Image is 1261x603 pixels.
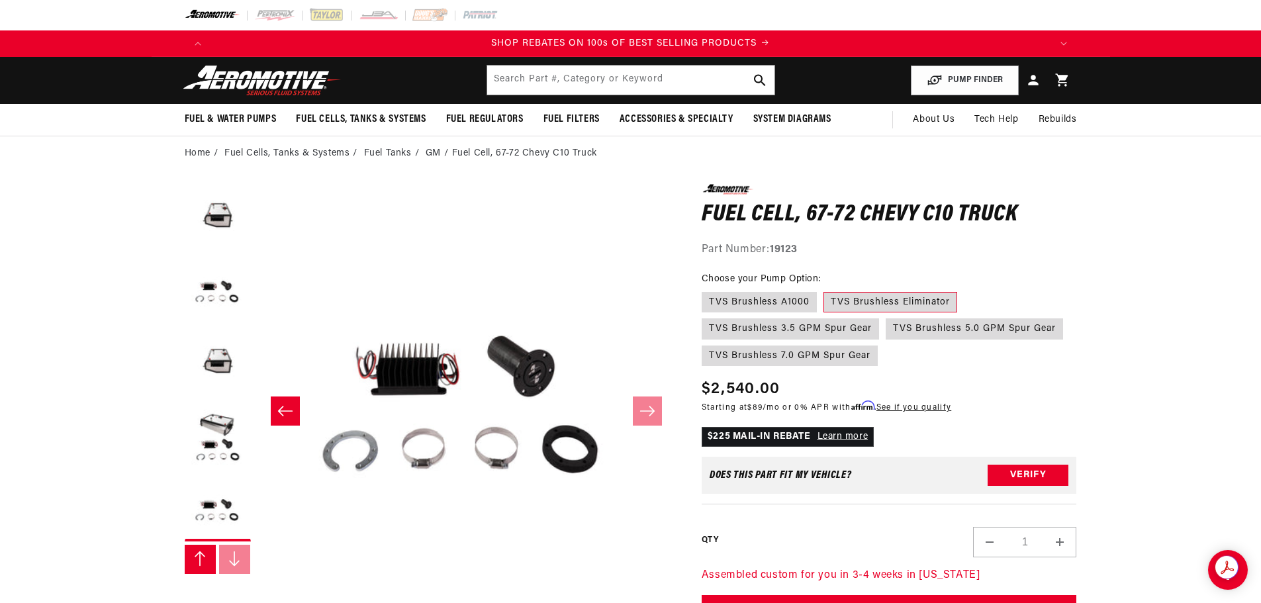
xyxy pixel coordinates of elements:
[185,257,251,323] button: Load image 4 in gallery view
[491,38,757,48] span: SHOP REBATES ON 100s OF BEST SELLING PRODUCTS
[543,113,600,126] span: Fuel Filters
[702,377,780,401] span: $2,540.00
[271,396,300,426] button: Slide left
[436,104,534,135] summary: Fuel Regulators
[185,475,251,541] button: Load image 7 in gallery view
[185,146,210,161] a: Home
[988,465,1068,486] button: Verify
[702,318,879,340] label: TVS Brushless 3.5 GPM Spur Gear
[747,404,763,412] span: $89
[633,396,662,426] button: Slide right
[964,104,1028,136] summary: Tech Help
[702,205,1077,226] h1: Fuel Cell, 67-72 Chevy C10 Truck
[446,113,524,126] span: Fuel Regulators
[702,401,951,414] p: Starting at /mo or 0% APR with .
[823,292,957,313] label: TVS Brushless Eliminator
[710,470,852,481] div: Does This part fit My vehicle?
[702,427,874,447] p: $225 MAIL-IN REBATE
[770,244,798,255] strong: 19123
[911,66,1019,95] button: PUMP FINDER
[185,184,251,250] button: Load image 3 in gallery view
[876,404,951,412] a: See if you qualify - Learn more about Affirm Financing (opens in modal)
[219,545,251,574] button: Slide right
[426,146,441,161] a: GM
[185,146,1077,161] nav: breadcrumbs
[702,535,718,546] label: QTY
[224,146,361,161] li: Fuel Cells, Tanks & Systems
[702,242,1077,259] div: Part Number:
[185,545,216,574] button: Slide left
[702,272,822,286] legend: Choose your Pump Option:
[211,36,1051,51] div: Announcement
[702,567,1077,584] p: Assembled custom for you in 3-4 weeks in [US_STATE]
[175,104,287,135] summary: Fuel & Water Pumps
[1029,104,1087,136] summary: Rebuilds
[364,146,412,161] a: Fuel Tanks
[152,30,1110,57] slideshow-component: Translation missing: en.sections.announcements.announcement_bar
[185,330,251,396] button: Load image 5 in gallery view
[185,30,211,57] button: Translation missing: en.sections.announcements.previous_announcement
[817,432,868,441] a: Learn more
[1051,30,1077,57] button: Translation missing: en.sections.announcements.next_announcement
[452,146,597,161] li: Fuel Cell, 67-72 Chevy C10 Truck
[974,113,1018,127] span: Tech Help
[534,104,610,135] summary: Fuel Filters
[185,402,251,469] button: Load image 6 in gallery view
[286,104,436,135] summary: Fuel Cells, Tanks & Systems
[886,318,1063,340] label: TVS Brushless 5.0 GPM Spur Gear
[702,292,817,313] label: TVS Brushless A1000
[211,36,1051,51] a: SHOP REBATES ON 100s OF BEST SELLING PRODUCTS
[296,113,426,126] span: Fuel Cells, Tanks & Systems
[1039,113,1077,127] span: Rebuilds
[745,66,774,95] button: search button
[185,113,277,126] span: Fuel & Water Pumps
[487,66,774,95] input: Search by Part Number, Category or Keyword
[913,115,955,124] span: About Us
[610,104,743,135] summary: Accessories & Specialty
[702,346,878,367] label: TVS Brushless 7.0 GPM Spur Gear
[179,65,345,96] img: Aeromotive
[851,400,874,410] span: Affirm
[211,36,1051,51] div: 3 of 4
[620,113,733,126] span: Accessories & Specialty
[753,113,831,126] span: System Diagrams
[903,104,964,136] a: About Us
[743,104,841,135] summary: System Diagrams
